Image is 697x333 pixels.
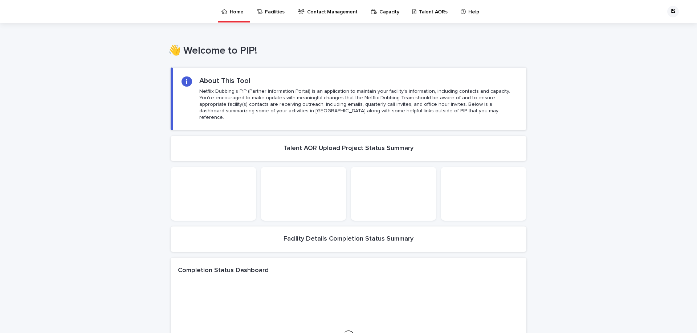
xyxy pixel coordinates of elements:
h2: Facility Details Completion Status Summary [284,235,413,243]
h1: Completion Status Dashboard [178,267,269,275]
h2: About This Tool [199,76,250,85]
div: IS [667,6,679,17]
p: Netflix Dubbing's PIP (Partner Information Portal) is an application to maintain your facility's ... [199,88,517,121]
h1: 👋 Welcome to PIP! [168,45,524,57]
h2: Talent AOR Upload Project Status Summary [284,145,413,153]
